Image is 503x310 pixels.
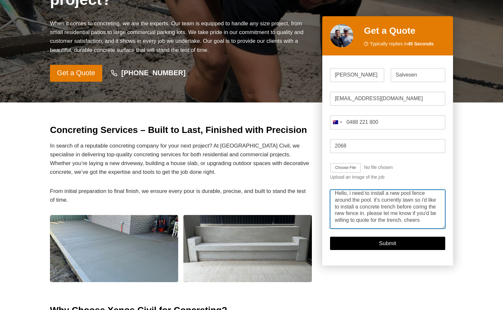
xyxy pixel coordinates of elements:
[57,67,95,79] span: Get a Quote
[121,69,186,77] strong: [PHONE_NUMBER]
[391,68,445,82] input: Last Name
[330,115,445,129] input: Mobile
[408,41,434,46] strong: 45 Seconds
[50,187,312,204] p: From initial preparation to final finish, we ensure every pour is durable, precise, and built to ...
[330,237,445,250] button: Submit
[330,68,385,82] input: First Name
[50,65,102,82] a: Get a Quote
[330,175,445,180] div: Upload an Image of the job
[330,115,344,129] button: Selected country
[330,92,445,106] input: Email
[50,123,312,137] h2: Concreting Services – Built to Last, Finished with Precision
[364,24,445,38] h2: Get a Quote
[50,141,312,177] p: In search of a reputable concreting company for your next project? At [GEOGRAPHIC_DATA] Civil, we...
[105,66,192,81] a: [PHONE_NUMBER]
[50,19,312,54] p: When it comes to concreting, we are the experts. Our team is equipped to handle any size project,...
[370,40,434,48] span: Typically replies in
[330,139,445,153] input: Post Code: E.g 2000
